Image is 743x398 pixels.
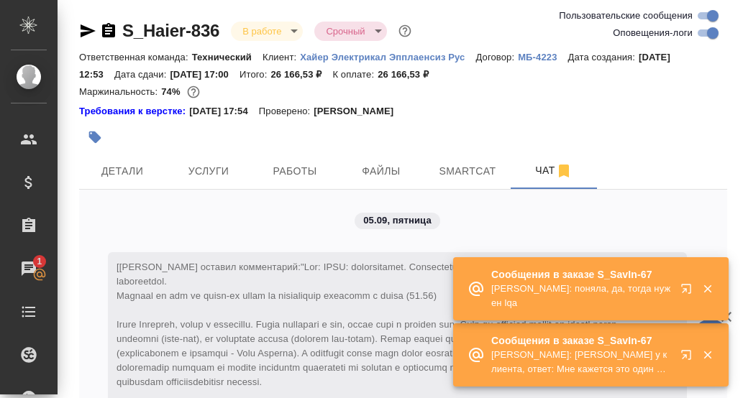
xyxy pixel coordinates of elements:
[568,52,639,63] p: Дата создания:
[491,282,671,310] p: [PERSON_NAME]: поняла, да, тогда нужен lqa
[240,69,270,80] p: Итого:
[88,162,157,180] span: Детали
[231,22,303,41] div: В работе
[100,22,117,40] button: Скопировать ссылку
[322,25,369,37] button: Срочный
[433,162,502,180] span: Smartcat
[378,69,439,80] p: 26 166,53 ₽
[300,52,475,63] p: Хайер Электрикал Эпплаенсиз Рус
[161,86,183,97] p: 74%
[672,341,706,375] button: Открыть в новой вкладке
[259,104,314,119] p: Проверено:
[192,52,263,63] p: Технический
[518,52,567,63] p: МБ-4223
[260,162,329,180] span: Работы
[4,251,54,287] a: 1
[270,69,332,80] p: 26 166,53 ₽
[347,162,416,180] span: Файлы
[491,348,671,376] p: [PERSON_NAME]: [PERSON_NAME] у клиента, ответ: Мне кажется это один и тот же документ. Поэтому пе...
[122,21,219,40] a: S_Haier-836
[332,69,378,80] p: К оплате:
[672,274,706,309] button: Открыть в новой вкладке
[693,348,722,361] button: Закрыть
[613,26,693,40] span: Оповещения-логи
[314,104,404,119] p: [PERSON_NAME]
[79,52,192,63] p: Ответственная команда:
[28,254,50,269] span: 1
[189,104,259,119] p: [DATE] 17:54
[559,9,693,23] span: Пользовательские сообщения
[314,22,386,41] div: В работе
[300,50,475,63] a: Хайер Электрикал Эпплаенсиз Рус
[518,50,567,63] a: МБ-4223
[263,52,300,63] p: Клиент:
[519,162,588,180] span: Чат
[174,162,243,180] span: Услуги
[79,121,111,153] button: Добавить тэг
[475,52,518,63] p: Договор:
[79,104,189,119] div: Нажми, чтобы открыть папку с инструкцией
[363,213,432,228] p: 05.09, пятница
[238,25,286,37] button: В работе
[79,22,96,40] button: Скопировать ссылку для ЯМессенджера
[170,69,240,80] p: [DATE] 17:00
[79,86,161,97] p: Маржинальность:
[491,267,671,282] p: Сообщения в заказе S_SavIn-67
[79,104,189,119] a: Требования к верстке:
[114,69,170,80] p: Дата сдачи:
[491,333,671,348] p: Сообщения в заказе S_SavIn-67
[184,83,203,101] button: 5752.92 RUB;
[396,22,414,40] button: Доп статусы указывают на важность/срочность заказа
[693,282,722,295] button: Закрыть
